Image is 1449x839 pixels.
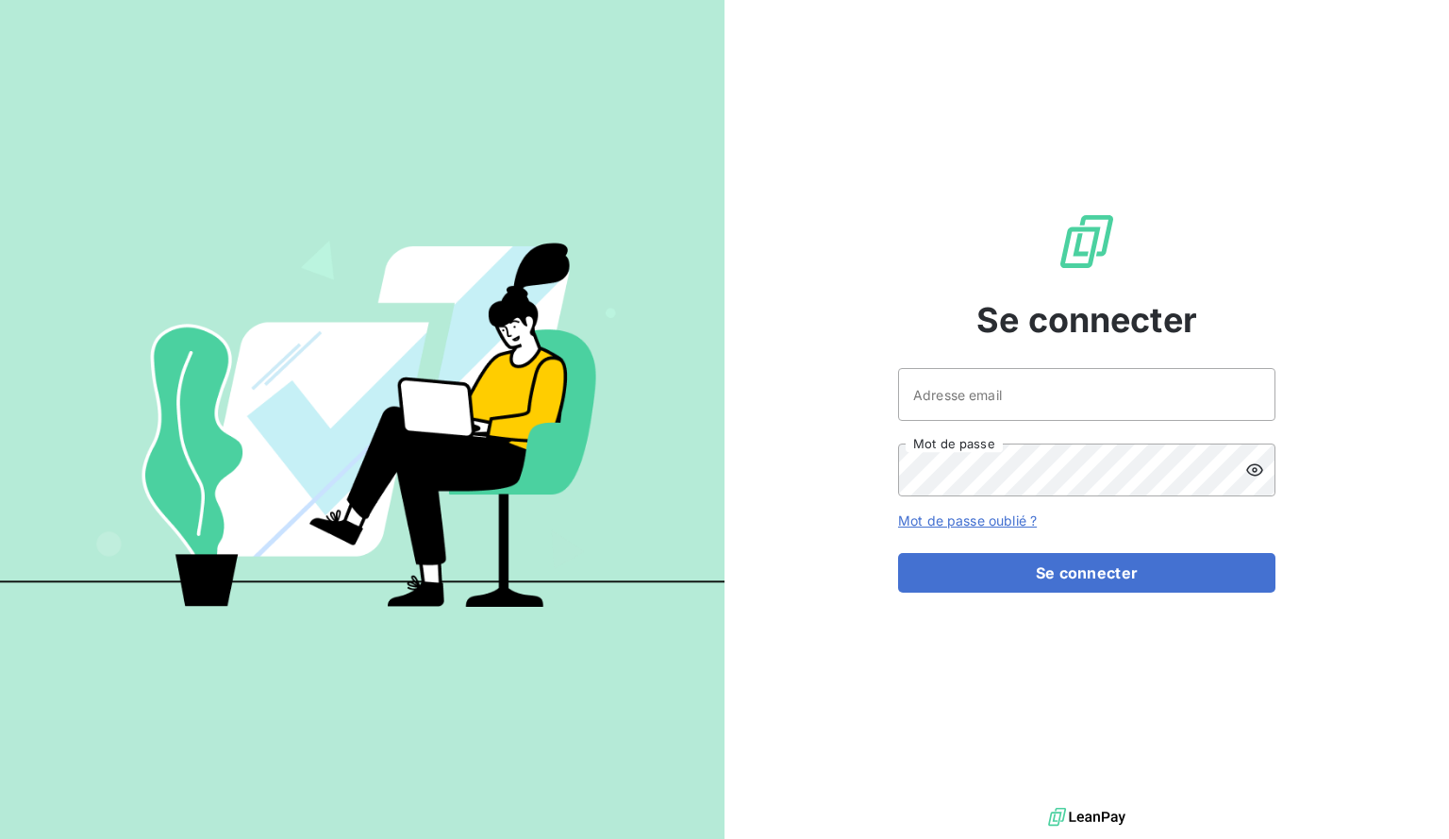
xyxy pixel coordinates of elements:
[1048,803,1125,831] img: logo
[898,512,1037,529] a: Mot de passe oublié ?
[1057,211,1117,272] img: Logo LeanPay
[976,294,1197,345] span: Se connecter
[898,553,1275,593] button: Se connecter
[898,368,1275,421] input: placeholder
